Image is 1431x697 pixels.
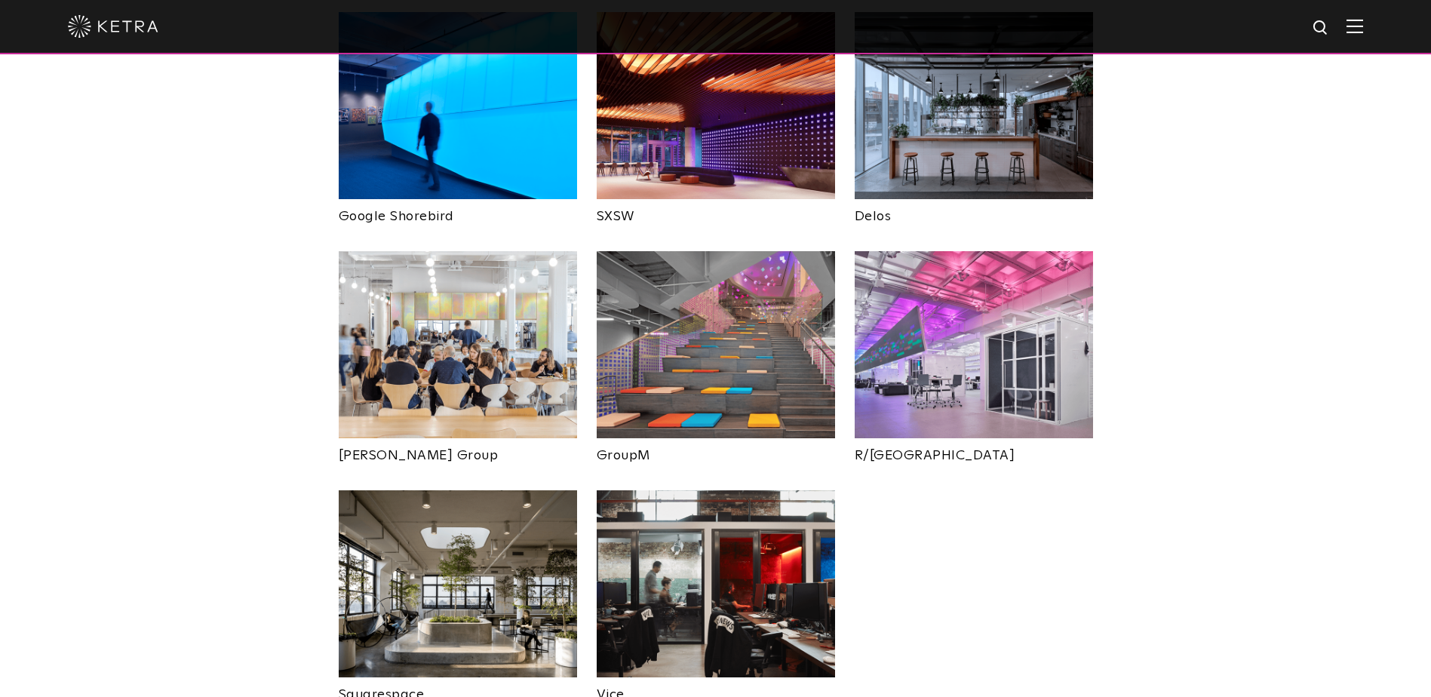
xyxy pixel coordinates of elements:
[597,251,835,438] img: New-Project-Page-hero-(3x)_0015_Group-M-NYC-2018-(74)
[855,438,1093,462] a: R/[GEOGRAPHIC_DATA]
[597,438,835,462] a: GroupM
[855,251,1093,438] img: New-Project-Page-hero-(3x)_0006_RGA-Tillotson-Muggenborg-11
[597,199,835,223] a: SXSW
[855,12,1093,199] img: New-Project-Page-hero-(3x)_0024_2018-0618-Delos_8U1A8958
[597,490,835,677] img: New-Project-Page-hero-(3x)_0025_2016_LumenArch_Vice0339
[1312,19,1331,38] img: search icon
[339,438,577,462] a: [PERSON_NAME] Group
[855,199,1093,223] a: Delos
[339,12,577,199] img: New-Project-Page-hero-(3x)_0004_Shorebird-Campus_PhotoByBruceDamonte_11
[597,12,835,199] img: New-Project-Page-hero-(3x)_0018_Andrea_Calo_1686
[68,15,158,38] img: ketra-logo-2019-white
[339,251,577,438] img: New-Project-Page-hero-(3x)_0021_180823_12-21-47_5DR21654-Edit
[339,490,577,677] img: New-Project-Page-hero-(3x)_0012_MB20160507_SQSP_IMG_5312
[1347,19,1363,33] img: Hamburger%20Nav.svg
[339,199,577,223] a: Google Shorebird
